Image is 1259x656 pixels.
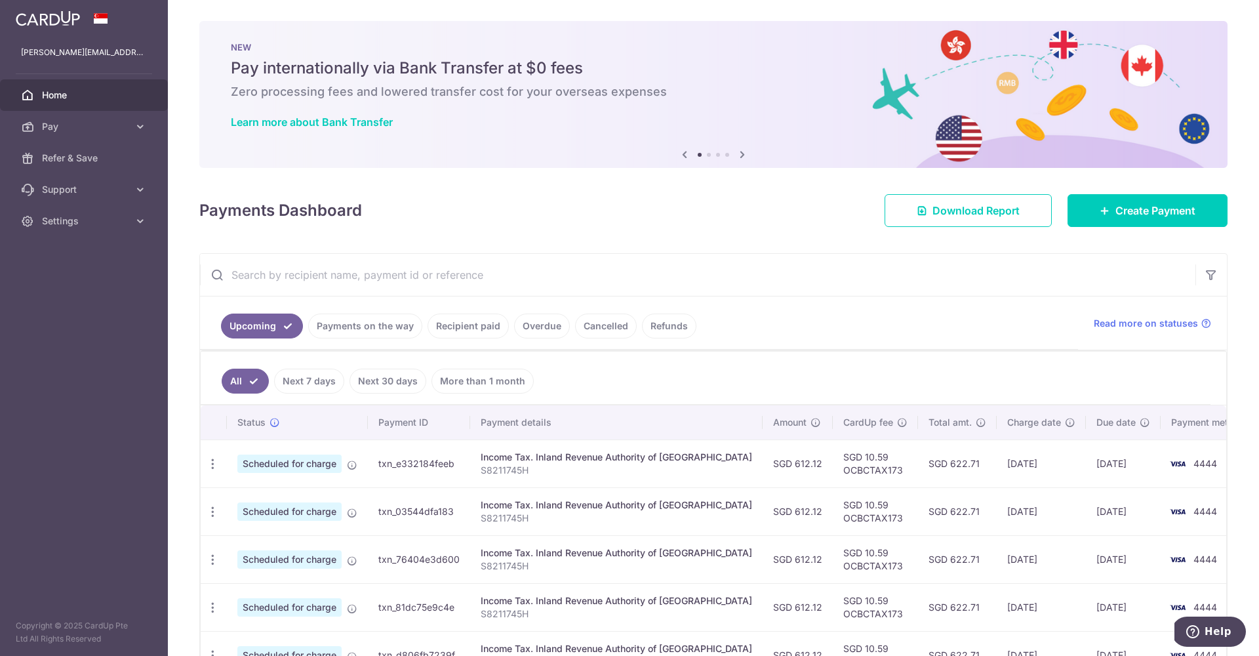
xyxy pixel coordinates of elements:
[918,487,997,535] td: SGD 622.71
[1165,456,1191,472] img: Bank Card
[833,583,918,631] td: SGD 10.59 OCBCTAX173
[1193,602,1217,613] span: 4444
[833,535,918,583] td: SGD 10.59 OCBCTAX173
[1096,416,1136,429] span: Due date
[997,583,1086,631] td: [DATE]
[1174,617,1246,649] iframe: Opens a widget where you can find more information
[1193,458,1217,469] span: 4444
[773,416,807,429] span: Amount
[481,464,752,477] p: S8211745H
[763,583,833,631] td: SGD 612.12
[481,546,752,560] div: Income Tax. Inland Revenue Authority of [GEOGRAPHIC_DATA]
[833,440,918,487] td: SGD 10.59 OCBCTAX173
[231,115,393,129] a: Learn more about Bank Transfer
[481,594,752,607] div: Income Tax. Inland Revenue Authority of [GEOGRAPHIC_DATA]
[237,598,342,617] span: Scheduled for charge
[514,314,570,338] a: Overdue
[42,89,129,102] span: Home
[350,369,426,394] a: Next 30 days
[368,535,470,583] td: txn_76404e3d600
[481,512,752,525] p: S8211745H
[237,416,266,429] span: Status
[885,194,1052,227] a: Download Report
[231,84,1196,100] h6: Zero processing fees and lowered transfer cost for your overseas expenses
[428,314,509,338] a: Recipient paid
[199,199,362,222] h4: Payments Dashboard
[833,487,918,535] td: SGD 10.59 OCBCTAX173
[642,314,696,338] a: Refunds
[368,440,470,487] td: txn_e332184feeb
[763,535,833,583] td: SGD 612.12
[1094,317,1211,330] a: Read more on statuses
[42,215,129,228] span: Settings
[368,583,470,631] td: txn_81dc75e9c4e
[1193,554,1217,565] span: 4444
[222,369,269,394] a: All
[481,607,752,621] p: S8211745H
[237,502,342,521] span: Scheduled for charge
[21,46,147,59] p: [PERSON_NAME][EMAIL_ADDRESS][DOMAIN_NAME]
[997,535,1086,583] td: [DATE]
[997,440,1086,487] td: [DATE]
[237,550,342,569] span: Scheduled for charge
[997,487,1086,535] td: [DATE]
[237,455,342,473] span: Scheduled for charge
[763,440,833,487] td: SGD 612.12
[843,416,893,429] span: CardUp fee
[929,416,972,429] span: Total amt.
[1165,552,1191,567] img: Bank Card
[1165,600,1191,615] img: Bank Card
[1094,317,1198,330] span: Read more on statuses
[481,642,752,655] div: Income Tax. Inland Revenue Authority of [GEOGRAPHIC_DATA]
[368,487,470,535] td: txn_03544dfa183
[481,560,752,573] p: S8211745H
[918,535,997,583] td: SGD 622.71
[231,58,1196,79] h5: Pay internationally via Bank Transfer at $0 fees
[1086,583,1161,631] td: [DATE]
[918,440,997,487] td: SGD 622.71
[42,183,129,196] span: Support
[42,120,129,133] span: Pay
[200,254,1195,296] input: Search by recipient name, payment id or reference
[1086,535,1161,583] td: [DATE]
[1086,487,1161,535] td: [DATE]
[274,369,344,394] a: Next 7 days
[1007,416,1061,429] span: Charge date
[470,405,763,440] th: Payment details
[1193,506,1217,517] span: 4444
[481,451,752,464] div: Income Tax. Inland Revenue Authority of [GEOGRAPHIC_DATA]
[1115,203,1195,218] span: Create Payment
[199,21,1228,168] img: Bank transfer banner
[1086,440,1161,487] td: [DATE]
[932,203,1020,218] span: Download Report
[308,314,422,338] a: Payments on the way
[763,487,833,535] td: SGD 612.12
[1165,504,1191,520] img: Bank Card
[368,405,470,440] th: Payment ID
[221,314,303,338] a: Upcoming
[918,583,997,631] td: SGD 622.71
[42,152,129,165] span: Refer & Save
[16,10,80,26] img: CardUp
[231,42,1196,52] p: NEW
[431,369,534,394] a: More than 1 month
[1068,194,1228,227] a: Create Payment
[575,314,637,338] a: Cancelled
[481,499,752,512] div: Income Tax. Inland Revenue Authority of [GEOGRAPHIC_DATA]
